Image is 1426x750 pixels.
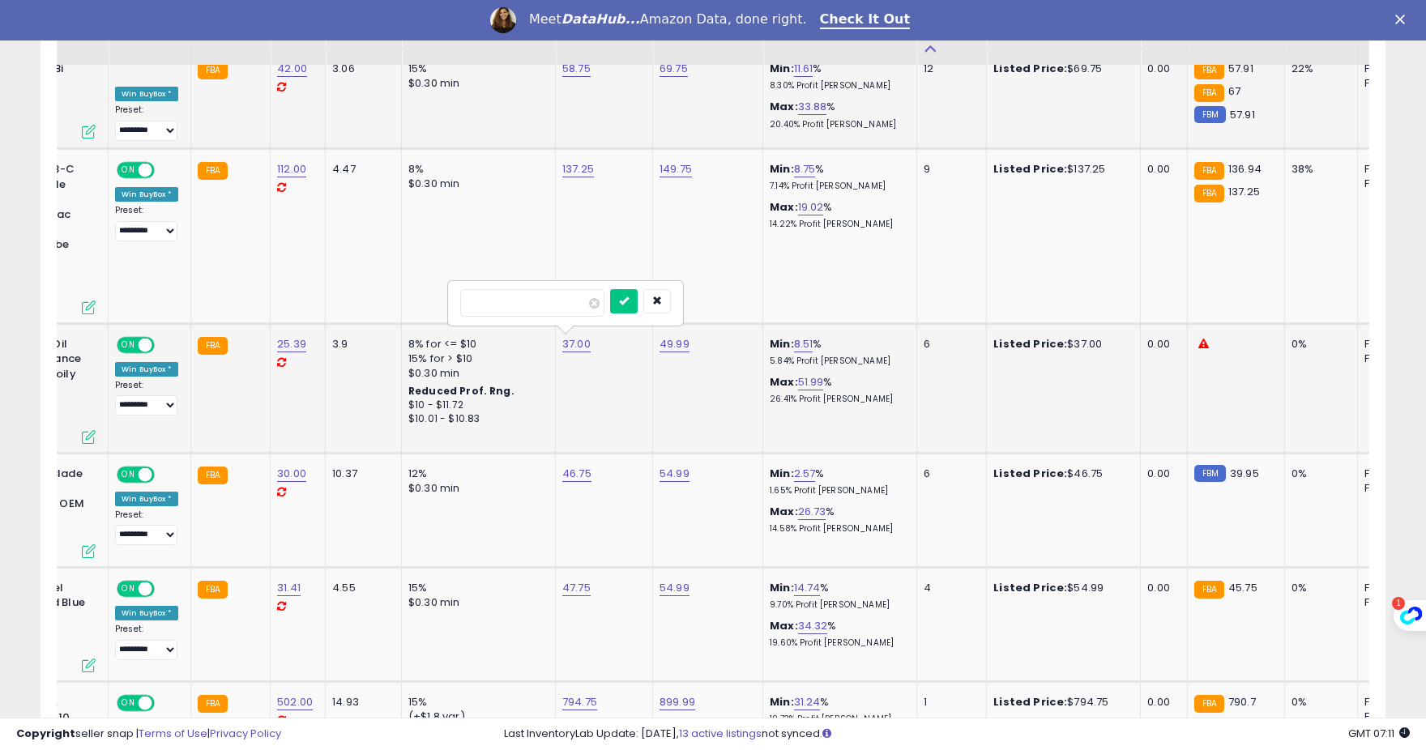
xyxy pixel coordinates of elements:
[1194,162,1224,180] small: FBA
[770,375,904,405] div: %
[770,618,798,633] b: Max:
[198,467,228,484] small: FBA
[1364,595,1418,610] div: FBM: 4
[1364,62,1418,76] div: FBA: 17
[924,581,974,595] div: 4
[198,695,228,713] small: FBA
[332,581,389,595] div: 4.55
[770,80,904,92] p: 8.30% Profit [PERSON_NAME]
[1194,7,1278,41] div: Current Buybox Price
[1292,7,1351,41] div: BB Share 24h.
[924,337,974,352] div: 6
[770,162,904,192] div: %
[660,161,692,177] a: 149.75
[277,580,301,596] a: 31.41
[118,338,139,352] span: ON
[1194,84,1224,102] small: FBA
[198,62,228,79] small: FBA
[115,205,178,241] div: Preset:
[993,161,1067,177] b: Listed Price:
[993,580,1067,595] b: Listed Price:
[115,380,178,416] div: Preset:
[1364,352,1418,366] div: FBM: 1
[118,582,139,595] span: ON
[1364,162,1418,177] div: FBA: 16
[794,694,821,710] a: 31.24
[1230,466,1259,481] span: 39.95
[1364,695,1418,710] div: FBA: 2
[16,726,75,741] strong: Copyright
[115,87,178,101] div: Win BuyBox *
[924,467,974,481] div: 6
[924,62,974,76] div: 12
[210,726,281,741] a: Privacy Policy
[118,467,139,481] span: ON
[794,466,816,482] a: 2.57
[332,467,389,481] div: 10.37
[794,580,821,596] a: 14.74
[1292,62,1345,76] div: 22%
[1147,7,1180,41] div: Ship Price
[770,199,798,215] b: Max:
[794,61,813,77] a: 11.61
[798,504,826,520] a: 26.73
[1194,62,1224,79] small: FBA
[408,76,543,91] div: $0.30 min
[770,219,904,230] p: 14.22% Profit [PERSON_NAME]
[1292,337,1345,352] div: 0%
[408,352,543,366] div: 15% for > $10
[924,7,980,41] div: Fulfillable Quantity
[770,581,904,611] div: %
[408,337,543,352] div: 8% for <= $10
[408,412,543,426] div: $10.01 - $10.83
[798,99,827,115] a: 33.88
[115,509,178,546] div: Preset:
[770,505,904,535] div: %
[993,581,1128,595] div: $54.99
[562,580,591,596] a: 47.75
[798,199,824,215] a: 19.02
[139,726,207,741] a: Terms of Use
[1364,481,1418,496] div: FBM: 11
[770,580,794,595] b: Min:
[770,181,904,192] p: 7.14% Profit [PERSON_NAME]
[993,336,1067,352] b: Listed Price:
[332,337,389,352] div: 3.9
[770,200,904,230] div: %
[408,595,543,610] div: $0.30 min
[1230,107,1255,122] span: 57.91
[993,467,1128,481] div: $46.75
[1364,467,1418,481] div: FBA: 1
[770,694,794,710] b: Min:
[993,694,1067,710] b: Listed Price:
[770,467,904,496] div: %
[770,523,904,535] p: 14.58% Profit [PERSON_NAME]
[993,61,1067,76] b: Listed Price:
[1147,581,1174,595] div: 0.00
[820,11,911,29] a: Check It Out
[115,104,178,141] div: Preset:
[562,694,597,710] a: 794.75
[660,694,695,710] a: 899.99
[993,466,1067,481] b: Listed Price:
[277,161,306,177] a: 112.00
[277,61,307,77] a: 42.00
[770,161,794,177] b: Min:
[408,467,543,481] div: 12%
[770,504,798,519] b: Max:
[1194,581,1224,599] small: FBA
[770,99,798,114] b: Max:
[993,695,1128,710] div: $794.75
[408,384,514,398] b: Reduced Prof. Rng.
[660,61,688,77] a: 69.75
[562,336,591,352] a: 37.00
[562,61,591,77] a: 58.75
[1228,184,1260,199] span: 137.25
[332,162,389,177] div: 4.47
[1292,695,1345,710] div: 0%
[770,394,904,405] p: 26.41% Profit [PERSON_NAME]
[1364,76,1418,91] div: FBM: 3
[1364,581,1418,595] div: FBA: 16
[1364,7,1424,41] div: Num of Comp.
[770,637,904,649] p: 19.60% Profit [PERSON_NAME]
